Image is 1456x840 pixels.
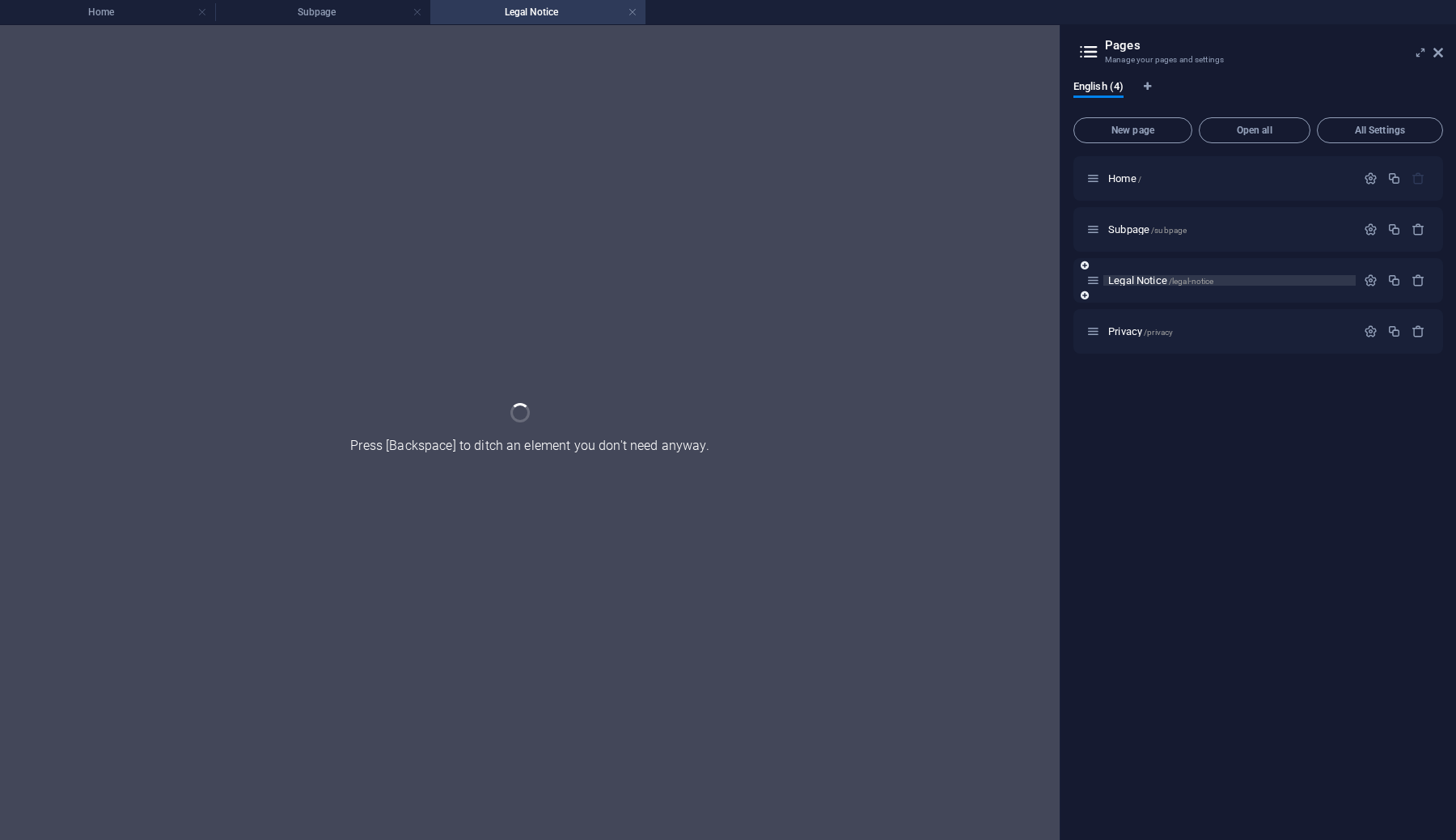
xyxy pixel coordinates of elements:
div: Subpage/subpage [1103,224,1356,235]
span: /subpage [1151,226,1187,235]
div: Home/ [1103,173,1356,184]
div: Language Tabs [1073,80,1443,111]
span: Click to open page [1108,274,1213,286]
div: Settings [1364,325,1378,338]
span: /privacy [1144,328,1173,337]
h4: Subpage [215,3,430,21]
div: Remove [1412,325,1425,338]
span: / [1138,175,1141,184]
span: Subpage [1108,223,1187,235]
div: The startpage cannot be deleted [1412,172,1425,185]
div: Privacy/privacy [1103,326,1356,337]
h2: Pages [1105,38,1443,53]
span: /legal-notice [1169,277,1214,286]
span: Open all [1206,125,1303,135]
span: English (4) [1073,77,1124,100]
div: Duplicate [1387,223,1401,236]
div: Settings [1364,223,1378,236]
button: All Settings [1317,117,1443,143]
div: Remove [1412,223,1425,236]
h4: Legal Notice [430,3,645,21]
button: New page [1073,117,1192,143]
div: Settings [1364,274,1378,287]
div: Settings [1364,172,1378,185]
span: Privacy [1108,325,1173,337]
div: Legal Notice/legal-notice [1103,275,1356,286]
span: Click to open page [1108,172,1141,185]
div: Remove [1412,274,1425,287]
span: New page [1081,125,1185,135]
div: Duplicate [1387,274,1401,287]
span: All Settings [1324,125,1436,135]
div: Duplicate [1387,172,1401,185]
button: Open all [1199,117,1310,143]
h3: Manage your pages and settings [1105,53,1411,67]
div: Duplicate [1387,325,1401,338]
